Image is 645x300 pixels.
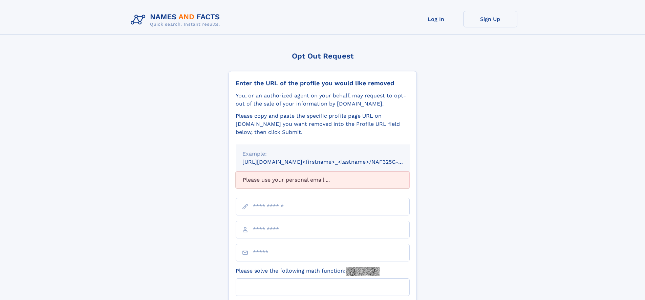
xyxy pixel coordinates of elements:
div: Example: [242,150,403,158]
div: Enter the URL of the profile you would like removed [236,79,410,87]
div: You, or an authorized agent on your behalf, may request to opt-out of the sale of your informatio... [236,92,410,108]
a: Log In [409,11,463,27]
img: Logo Names and Facts [128,11,225,29]
div: Please copy and paste the specific profile page URL on [DOMAIN_NAME] you want removed into the Pr... [236,112,410,136]
small: [URL][DOMAIN_NAME]<firstname>_<lastname>/NAF325G-xxxxxxxx [242,159,423,165]
div: Please use your personal email ... [236,171,410,188]
div: Opt Out Request [229,52,417,60]
label: Please solve the following math function: [236,267,380,276]
a: Sign Up [463,11,517,27]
